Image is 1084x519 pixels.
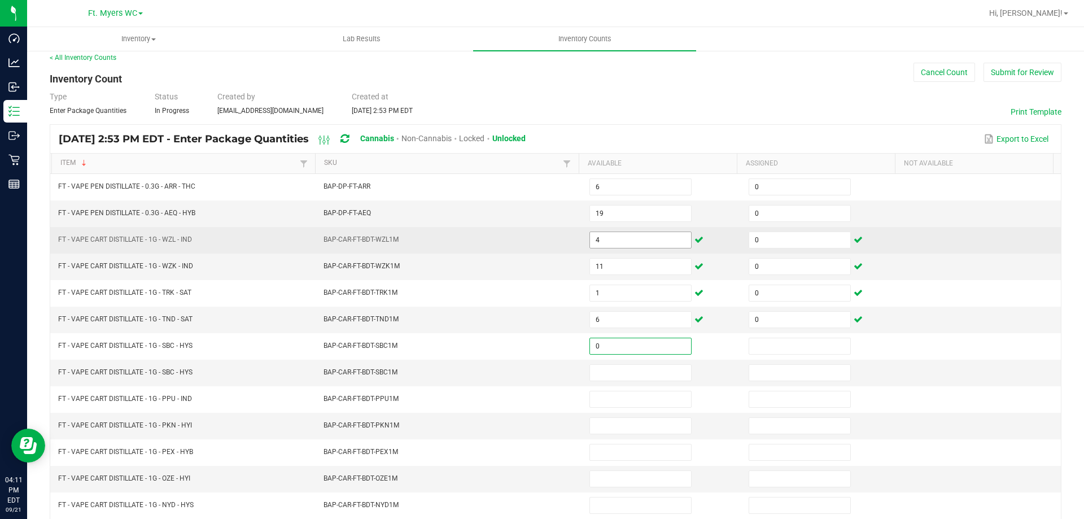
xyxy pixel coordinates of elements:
[50,54,116,62] a: < All Inventory Counts
[324,474,397,482] span: BAP-CAR-FT-BDT-OZE1M
[58,421,192,429] span: FT - VAPE CART DISTILLATE - 1G - PKN - HYI
[217,92,255,101] span: Created by
[324,209,371,217] span: BAP-DP-FT-AEQ
[155,107,189,115] span: In Progress
[913,63,975,82] button: Cancel Count
[324,289,397,296] span: BAP-CAR-FT-BDT-TRK1M
[327,34,396,44] span: Lab Results
[58,501,194,509] span: FT - VAPE CART DISTILLATE - 1G - NYD - HYS
[352,107,413,115] span: [DATE] 2:53 PM EDT
[543,34,627,44] span: Inventory Counts
[360,134,394,143] span: Cannabis
[80,159,89,168] span: Sortable
[58,209,195,217] span: FT - VAPE PEN DISTILLATE - 0.3G - AEQ - HYB
[8,57,20,68] inline-svg: Analytics
[352,92,388,101] span: Created at
[324,182,370,190] span: BAP-DP-FT-ARR
[984,63,1061,82] button: Submit for Review
[50,92,67,101] span: Type
[58,474,190,482] span: FT - VAPE CART DISTILLATE - 1G - OZE - HYI
[50,107,126,115] span: Enter Package Quantities
[324,448,398,456] span: BAP-CAR-FT-BDT-PEX1M
[324,342,397,350] span: BAP-CAR-FT-BDT-SBC1M
[8,178,20,190] inline-svg: Reports
[8,81,20,93] inline-svg: Inbound
[50,73,122,85] span: Inventory Count
[579,154,737,174] th: Available
[324,421,399,429] span: BAP-CAR-FT-BDT-PKN1M
[324,262,400,270] span: BAP-CAR-FT-BDT-WZK1M
[895,154,1053,174] th: Not Available
[459,134,484,143] span: Locked
[473,27,696,51] a: Inventory Counts
[324,315,399,323] span: BAP-CAR-FT-BDT-TND1M
[217,107,324,115] span: [EMAIL_ADDRESS][DOMAIN_NAME]
[58,368,193,376] span: FT - VAPE CART DISTILLATE - 1G - SBC - HYS
[58,315,193,323] span: FT - VAPE CART DISTILLATE - 1G - TND - SAT
[58,448,193,456] span: FT - VAPE CART DISTILLATE - 1G - PEX - HYB
[58,182,195,190] span: FT - VAPE PEN DISTILLATE - 0.3G - ARR - THC
[58,289,191,296] span: FT - VAPE CART DISTILLATE - 1G - TRK - SAT
[155,92,178,101] span: Status
[8,154,20,165] inline-svg: Retail
[5,505,22,514] p: 09/21
[324,159,560,168] a: SKUSortable
[492,134,526,143] span: Unlocked
[8,130,20,141] inline-svg: Outbound
[58,342,193,350] span: FT - VAPE CART DISTILLATE - 1G - SBC - HYS
[8,106,20,117] inline-svg: Inventory
[1011,106,1061,117] button: Print Template
[27,27,250,51] a: Inventory
[11,429,45,463] iframe: Resource center
[324,235,399,243] span: BAP-CAR-FT-BDT-WZL1M
[5,475,22,505] p: 04:11 PM EDT
[250,27,473,51] a: Lab Results
[297,156,311,171] a: Filter
[324,501,399,509] span: BAP-CAR-FT-BDT-NYD1M
[59,129,534,150] div: [DATE] 2:53 PM EDT - Enter Package Quantities
[401,134,452,143] span: Non-Cannabis
[324,368,397,376] span: BAP-CAR-FT-BDT-SBC1M
[28,34,250,44] span: Inventory
[58,395,192,403] span: FT - VAPE CART DISTILLATE - 1G - PPU - IND
[560,156,574,171] a: Filter
[737,154,895,174] th: Assigned
[60,159,296,168] a: ItemSortable
[989,8,1063,18] span: Hi, [PERSON_NAME]!
[88,8,137,18] span: Ft. Myers WC
[981,129,1051,149] button: Export to Excel
[324,395,399,403] span: BAP-CAR-FT-BDT-PPU1M
[58,235,192,243] span: FT - VAPE CART DISTILLATE - 1G - WZL - IND
[58,262,193,270] span: FT - VAPE CART DISTILLATE - 1G - WZK - IND
[8,33,20,44] inline-svg: Dashboard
